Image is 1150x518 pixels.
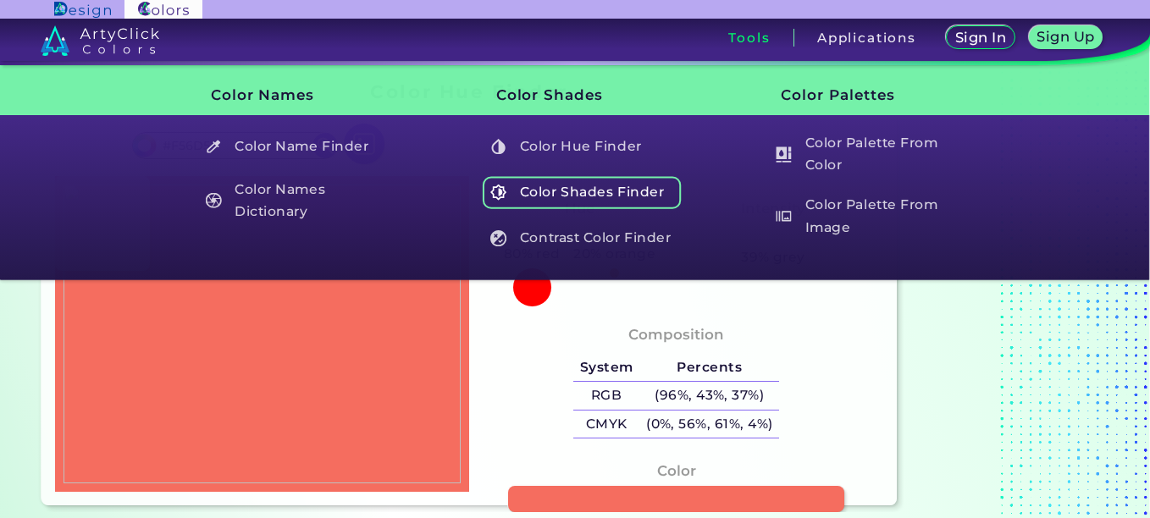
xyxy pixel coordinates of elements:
img: icon_color_names_dictionary_white.svg [206,192,222,208]
h3: Tools [728,31,770,44]
h5: CMYK [573,411,639,438]
h3: Color Names [182,74,398,117]
h4: Composition [628,322,724,347]
h5: Contrast Color Finder [483,222,682,254]
h4: Color [657,459,696,483]
h5: Color Palette From Image [767,192,966,240]
h5: Sign Up [1039,30,1092,43]
a: Sign Up [1032,27,1100,49]
a: Color Names Dictionary [196,176,397,224]
img: dbcb0bd0-bc39-4865-87f6-ae85e057cfb6 [64,185,461,483]
h5: RGB [573,382,639,410]
h5: Color Shades Finder [483,176,682,208]
img: icon_palette_from_image_white.svg [776,208,792,224]
img: icon_col_pal_col_white.svg [776,146,792,163]
a: Color Palette From Image [766,192,968,240]
h5: (0%, 56%, 61%, 4%) [639,411,779,438]
img: icon_color_contrast_white.svg [490,230,506,246]
a: Sign In [949,27,1012,49]
h5: System [573,354,639,382]
img: icon_color_name_finder_white.svg [206,139,222,155]
h3: Color Shades [467,74,683,117]
a: Contrast Color Finder [481,222,683,254]
h5: Color Name Finder [197,130,396,163]
a: Color Hue Finder [481,130,683,163]
h5: Color Names Dictionary [197,176,396,224]
img: icon_color_hue_white.svg [490,139,506,155]
a: Color Shades Finder [481,176,683,208]
h5: Color Hue Finder [483,130,682,163]
h3: Applications [817,31,916,44]
img: logo_artyclick_colors_white.svg [41,25,160,56]
a: Color Name Finder [196,130,397,163]
h5: Color Palette From Color [767,130,966,179]
h5: (96%, 43%, 37%) [639,382,779,410]
h5: Sign In [957,31,1003,44]
a: Color Palette From Color [766,130,968,179]
img: icon_color_shades_white.svg [490,185,506,201]
h3: Color Palettes [753,74,969,117]
h5: Percents [639,354,779,382]
img: ArtyClick Design logo [54,2,111,18]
